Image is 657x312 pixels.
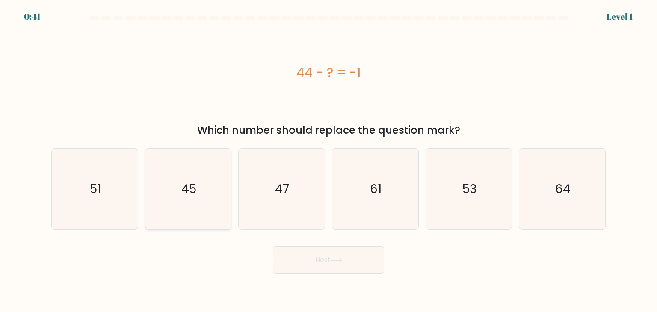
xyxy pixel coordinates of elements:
[370,180,382,197] text: 61
[181,180,196,197] text: 45
[51,63,606,82] div: 44 - ? = -1
[24,10,41,23] div: 0:41
[273,246,384,274] button: Next
[56,123,601,138] div: Which number should replace the question mark?
[275,180,290,197] text: 47
[555,180,571,197] text: 64
[607,10,633,23] div: Level 1
[90,180,101,197] text: 51
[462,180,477,197] text: 53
